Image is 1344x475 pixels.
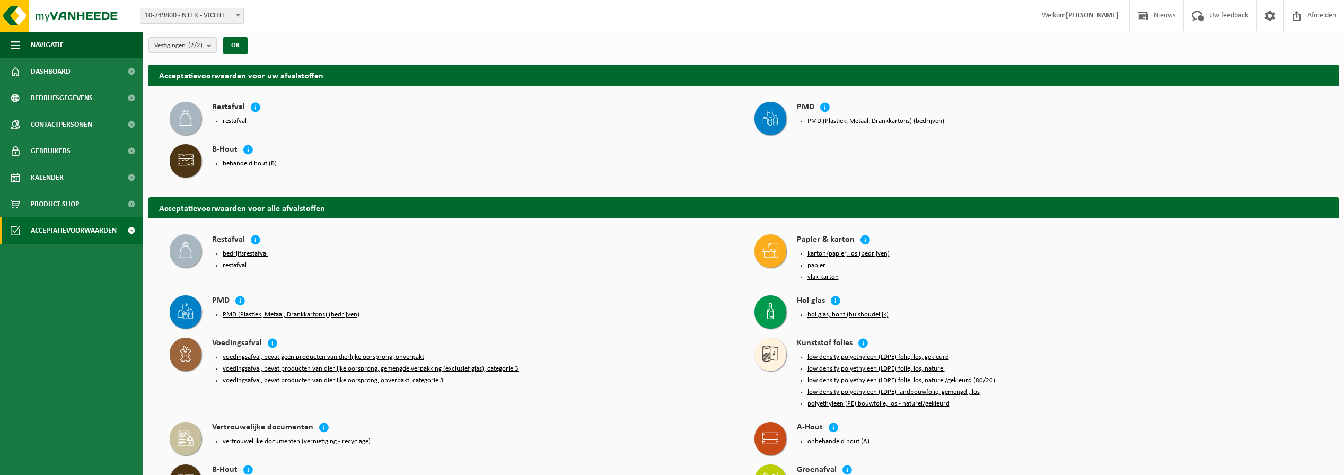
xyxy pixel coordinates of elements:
h4: PMD [797,102,814,114]
h4: Restafval [212,234,245,247]
span: Dashboard [31,58,71,85]
h4: Papier & karton [797,234,855,247]
button: restafval [223,261,247,270]
span: Product Shop [31,191,79,217]
button: bedrijfsrestafval [223,250,268,258]
count: (2/2) [188,42,203,49]
h4: Voedingsafval [212,338,262,350]
h4: B-Hout [212,144,238,156]
button: onbehandeld hout (A) [807,437,869,446]
button: low density polyethyleen (LDPE) folie, los, naturel/gekleurd (80/20) [807,376,995,385]
span: Kalender [31,164,64,191]
span: Gebruikers [31,138,71,164]
button: papier [807,261,825,270]
button: low density polyethyleen (LDPE) folie, los, naturel [807,365,945,373]
button: low density polyethyleen (LDPE) folie, los, gekleurd [807,353,949,362]
button: voedingsafval, bevat producten van dierlijke oorsprong, gemengde verpakking (exclusief glas), cat... [223,365,519,373]
button: restafval [223,117,247,126]
h4: Kunststof folies [797,338,853,350]
button: behandeld hout (B) [223,160,277,168]
span: Acceptatievoorwaarden [31,217,117,244]
button: OK [223,37,248,54]
button: Vestigingen(2/2) [148,37,217,53]
button: low density polyethyleen (LDPE) landbouwfolie, gemengd , los [807,388,980,397]
button: PMD (Plastiek, Metaal, Drankkartons) (bedrijven) [807,117,944,126]
span: Contactpersonen [31,111,92,138]
h4: Restafval [212,102,245,114]
button: PMD (Plastiek, Metaal, Drankkartons) (bedrijven) [223,311,359,319]
h4: Vertrouwelijke documenten [212,422,313,434]
h2: Acceptatievoorwaarden voor alle afvalstoffen [148,197,1339,218]
button: voedingsafval, bevat geen producten van dierlijke oorsprong, onverpakt [223,353,424,362]
h4: A-Hout [797,422,823,434]
span: 10-749800 - NTER - VICHTE [140,8,243,23]
h4: Hol glas [797,295,825,307]
strong: [PERSON_NAME] [1066,12,1119,20]
button: karton/papier, los (bedrijven) [807,250,890,258]
button: vlak karton [807,273,839,282]
button: polyethyleen (PE) bouwfolie, los - naturel/gekleurd [807,400,950,408]
span: Bedrijfsgegevens [31,85,93,111]
button: hol glas, bont (huishoudelijk) [807,311,889,319]
span: Vestigingen [154,38,203,54]
h4: PMD [212,295,230,307]
button: vertrouwelijke documenten (vernietiging - recyclage) [223,437,371,446]
span: 10-749800 - NTER - VICHTE [140,8,244,24]
button: voedingsafval, bevat producten van dierlijke oorsprong, onverpakt, categorie 3 [223,376,444,385]
span: Navigatie [31,32,64,58]
h2: Acceptatievoorwaarden voor uw afvalstoffen [148,65,1339,85]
